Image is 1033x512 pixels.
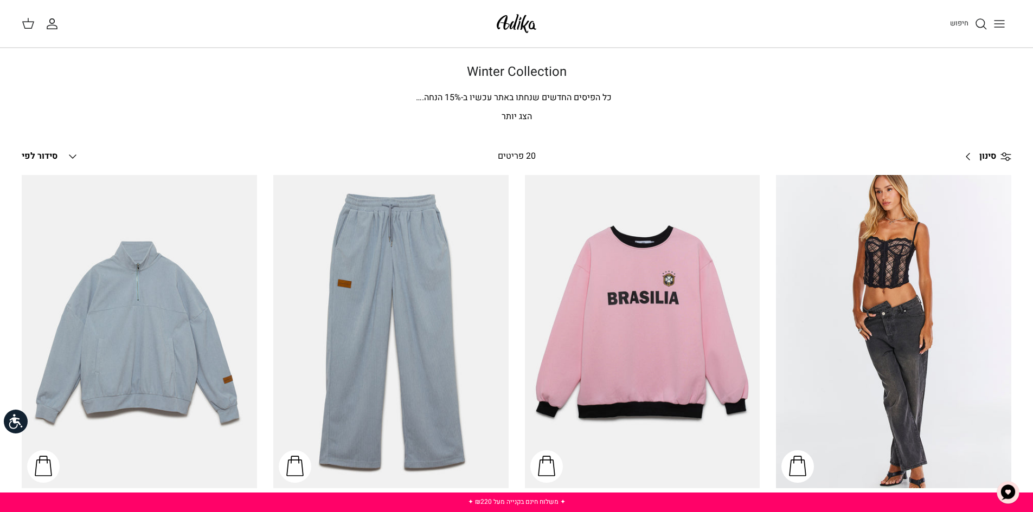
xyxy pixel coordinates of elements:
[493,11,540,36] img: Adika IL
[992,476,1024,509] button: צ'אט
[137,64,896,80] h1: Winter Collection
[137,110,896,124] p: הצג יותר
[468,497,566,507] a: ✦ משלוח חינם בקנייה מעל ₪220 ✦
[987,12,1011,36] button: Toggle menu
[461,91,612,104] span: כל הפיסים החדשים שנחתו באתר עכשיו ב-
[273,175,509,488] a: מכנסי טרנינג City strolls
[950,17,987,30] a: חיפוש
[46,17,63,30] a: החשבון שלי
[950,18,968,28] span: חיפוש
[525,175,760,488] a: סווטשירט Brazilian Kid
[776,175,1011,488] a: ג׳ינס All Or Nothing קריס-קרוס | BOYFRIEND
[979,150,996,164] span: סינון
[22,175,257,488] a: סווטשירט City Strolls אוברסייז
[416,91,461,104] span: % הנחה.
[402,150,631,164] div: 20 פריטים
[22,150,57,163] span: סידור לפי
[22,145,79,168] button: סידור לפי
[958,144,1011,170] a: סינון
[445,91,454,104] span: 15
